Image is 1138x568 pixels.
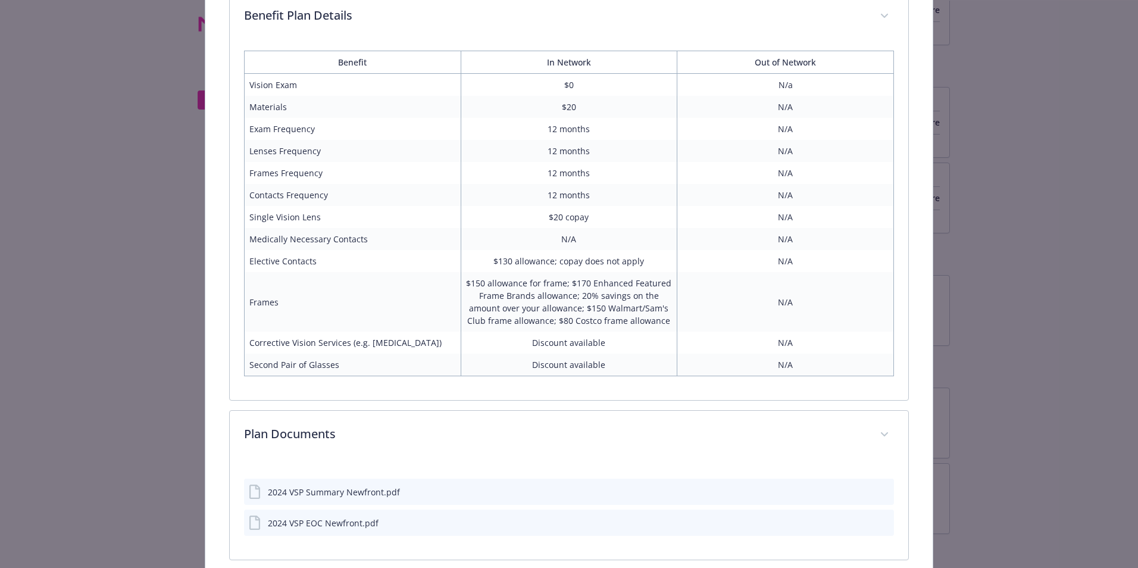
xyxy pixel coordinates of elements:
td: Corrective Vision Services (e.g. [MEDICAL_DATA]) [245,332,461,354]
td: $20 [461,96,677,118]
td: N/A [677,354,894,376]
td: N/A [677,96,894,118]
td: Frames Frequency [245,162,461,184]
th: Benefit [245,51,461,74]
p: Benefit Plan Details [244,7,865,24]
td: 12 months [461,184,677,206]
td: Discount available [461,354,677,376]
td: Contacts Frequency [245,184,461,206]
td: N/A [677,206,894,228]
td: 12 months [461,118,677,140]
td: Second Pair of Glasses [245,354,461,376]
p: Plan Documents [244,425,865,443]
td: Single Vision Lens [245,206,461,228]
th: Out of Network [677,51,894,74]
td: $150 allowance for frame; $170 Enhanced Featured Frame Brands allowance; 20% savings on the amoun... [461,272,677,332]
td: N/A [677,162,894,184]
td: N/a [677,74,894,96]
td: N/A [677,118,894,140]
td: $130 allowance; copay does not apply [461,250,677,272]
button: preview file [878,486,889,498]
div: Benefit Plan Details [230,41,908,400]
td: Medically Necessary Contacts [245,228,461,250]
td: N/A [677,184,894,206]
td: N/A [677,272,894,332]
td: N/A [677,228,894,250]
td: Vision Exam [245,74,461,96]
button: download file [859,486,869,498]
button: preview file [878,517,889,529]
td: $0 [461,74,677,96]
td: N/A [461,228,677,250]
td: Discount available [461,332,677,354]
div: Plan Documents [230,411,908,460]
td: Lenses Frequency [245,140,461,162]
th: In Network [461,51,677,74]
td: Frames [245,272,461,332]
td: 12 months [461,140,677,162]
td: N/A [677,250,894,272]
td: Materials [245,96,461,118]
td: N/A [677,332,894,354]
td: Exam Frequency [245,118,461,140]
button: download file [859,517,869,529]
td: N/A [677,140,894,162]
td: Elective Contacts [245,250,461,272]
td: $20 copay [461,206,677,228]
div: Plan Documents [230,460,908,560]
div: 2024 VSP EOC Newfront.pdf [268,517,379,529]
td: 12 months [461,162,677,184]
div: 2024 VSP Summary Newfront.pdf [268,486,400,498]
